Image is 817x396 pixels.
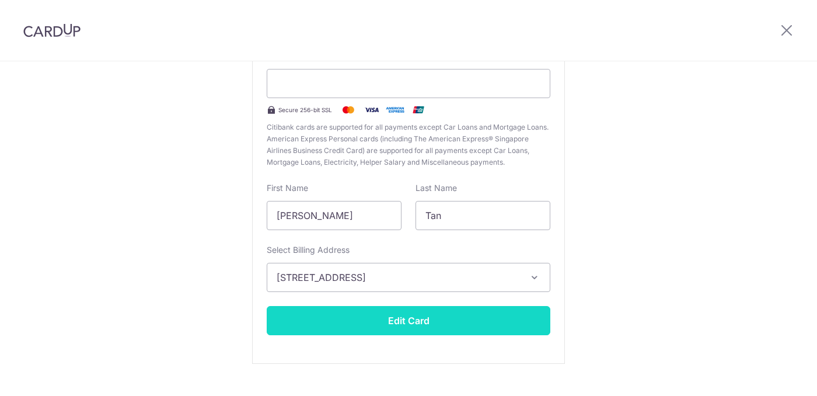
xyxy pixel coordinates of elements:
label: Select Billing Address [267,244,350,256]
input: Cardholder Last Name [416,201,550,230]
span: [STREET_ADDRESS] [277,270,519,284]
label: Last Name [416,182,457,194]
img: .alt.unionpay [407,103,430,117]
button: [STREET_ADDRESS] [267,263,550,292]
button: Edit Card [267,306,550,335]
img: .alt.amex [383,103,407,117]
img: Visa [360,103,383,117]
img: CardUp [23,23,81,37]
img: Mastercard [337,103,360,117]
iframe: Secure payment input frame [277,77,540,91]
span: Secure 256-bit SSL [278,105,332,114]
input: Cardholder First Name [267,201,401,230]
span: Citibank cards are supported for all payments except Car Loans and Mortgage Loans. American Expre... [267,121,550,168]
label: First Name [267,182,308,194]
